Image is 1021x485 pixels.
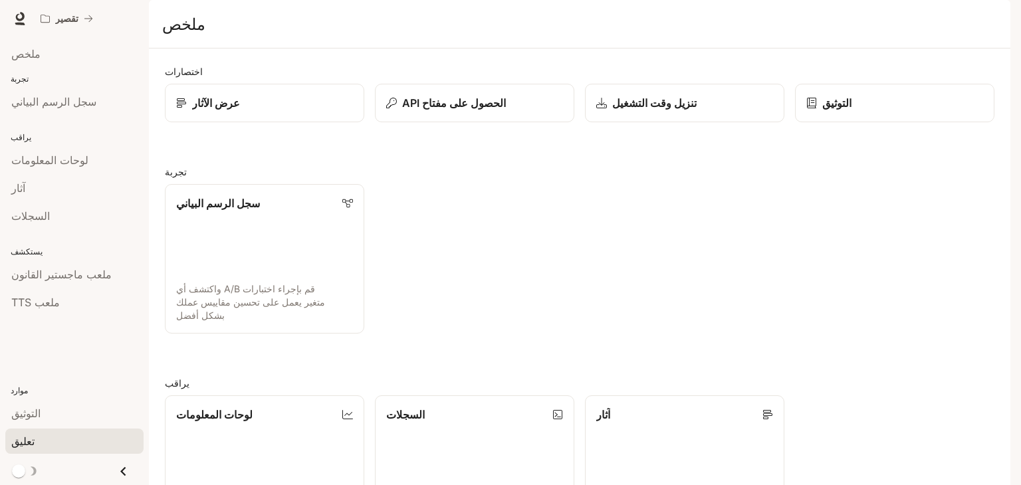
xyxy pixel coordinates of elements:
[165,377,189,389] font: يراقب
[165,184,364,334] a: سجل الرسم البيانيقم بإجراء اختبارات A/B واكتشف أي متغير يعمل على تحسين مقاييس عملك بشكل أفضل
[165,66,203,77] font: اختصارات
[375,84,574,122] button: الحصول على مفتاح API
[612,96,697,110] font: تنزيل وقت التشغيل
[35,5,99,32] button: جميع مساحات العمل
[596,408,610,421] font: آثار
[162,14,205,34] font: ملخص
[402,96,506,110] font: الحصول على مفتاح API
[165,166,187,177] font: تجربة
[795,84,994,122] a: التوثيق
[176,408,253,421] font: لوحات المعلومات
[176,283,325,321] font: قم بإجراء اختبارات A/B واكتشف أي متغير يعمل على تحسين مقاييس عملك بشكل أفضل
[192,96,240,110] font: عرض الآثار
[176,197,260,210] font: سجل الرسم البياني
[386,408,425,421] font: السجلات
[585,84,784,122] a: تنزيل وقت التشغيل
[165,84,364,122] a: عرض الآثار
[822,96,851,110] font: التوثيق
[55,13,78,24] font: تقصير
